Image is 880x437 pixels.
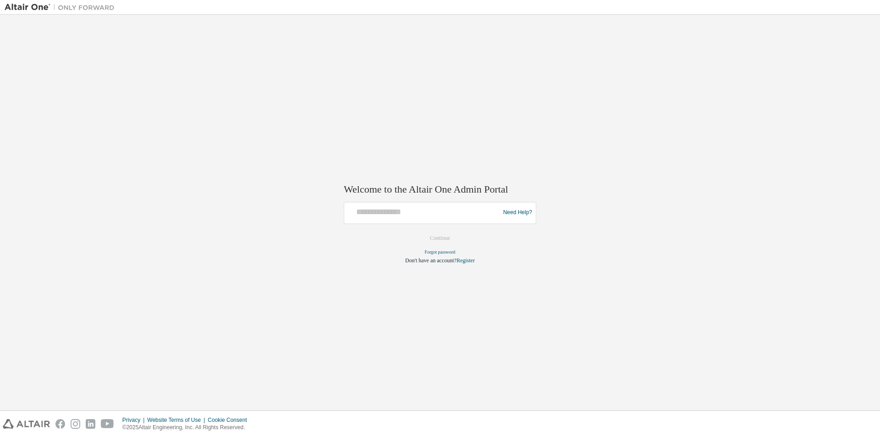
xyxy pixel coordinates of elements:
a: Forgot password [425,249,456,254]
img: youtube.svg [101,419,114,429]
p: © 2025 Altair Engineering, Inc. All Rights Reserved. [122,424,253,431]
a: Register [456,257,475,264]
div: Cookie Consent [208,416,252,424]
img: linkedin.svg [86,419,95,429]
img: facebook.svg [55,419,65,429]
div: Privacy [122,416,147,424]
h2: Welcome to the Altair One Admin Portal [344,183,536,196]
img: altair_logo.svg [3,419,50,429]
div: Website Terms of Use [147,416,208,424]
img: instagram.svg [71,419,80,429]
img: Altair One [5,3,119,12]
span: Don't have an account? [405,257,456,264]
